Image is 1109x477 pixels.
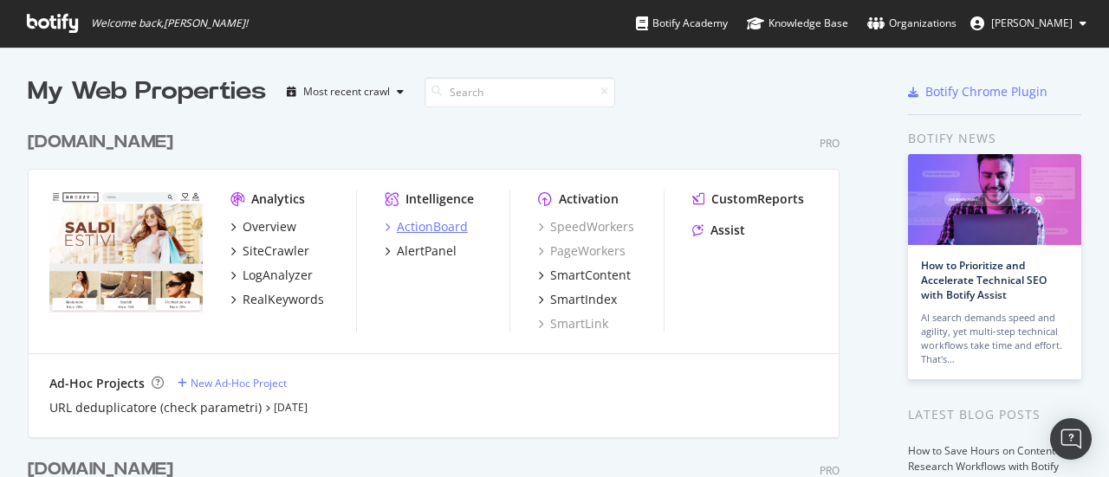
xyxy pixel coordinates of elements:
[243,267,313,284] div: LogAnalyzer
[908,405,1081,424] div: Latest Blog Posts
[274,400,308,415] a: [DATE]
[991,16,1073,30] span: Andrea Lodroni
[550,291,617,308] div: SmartIndex
[710,222,745,239] div: Assist
[711,190,804,208] div: CustomReports
[908,129,1081,148] div: Botify news
[178,376,287,390] a: New Ad-Hoc Project
[49,399,262,416] a: URL deduplicatore (check parametri)
[303,87,390,97] div: Most recent crawl
[538,291,617,308] a: SmartIndex
[28,130,180,155] a: [DOMAIN_NAME]
[925,83,1047,100] div: Botify Chrome Plugin
[908,83,1047,100] a: Botify Chrome Plugin
[538,242,626,260] a: PageWorkers
[921,311,1068,366] div: AI search demands speed and agility, yet multi-step technical workflows take time and effort. Tha...
[49,190,203,313] img: drezzy.it
[230,291,324,308] a: RealKeywords
[538,315,608,332] a: SmartLink
[251,190,305,208] div: Analytics
[385,218,468,235] a: ActionBoard
[243,218,296,235] div: Overview
[28,74,266,109] div: My Web Properties
[280,78,411,106] button: Most recent crawl
[538,267,631,284] a: SmartContent
[747,15,848,32] div: Knowledge Base
[867,15,957,32] div: Organizations
[692,222,745,239] a: Assist
[559,190,619,208] div: Activation
[425,77,615,107] input: Search
[820,136,840,151] div: Pro
[636,15,728,32] div: Botify Academy
[191,376,287,390] div: New Ad-Hoc Project
[1050,418,1092,460] div: Open Intercom Messenger
[230,218,296,235] a: Overview
[908,154,1081,245] img: How to Prioritize and Accelerate Technical SEO with Botify Assist
[230,242,309,260] a: SiteCrawler
[385,242,457,260] a: AlertPanel
[243,242,309,260] div: SiteCrawler
[957,10,1100,37] button: [PERSON_NAME]
[921,258,1047,302] a: How to Prioritize and Accelerate Technical SEO with Botify Assist
[49,375,145,392] div: Ad-Hoc Projects
[91,16,248,30] span: Welcome back, [PERSON_NAME] !
[397,218,468,235] div: ActionBoard
[28,130,173,155] div: [DOMAIN_NAME]
[230,267,313,284] a: LogAnalyzer
[405,190,474,208] div: Intelligence
[550,267,631,284] div: SmartContent
[397,242,457,260] div: AlertPanel
[538,218,634,235] a: SpeedWorkers
[692,190,804,208] a: CustomReports
[243,291,324,308] div: RealKeywords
